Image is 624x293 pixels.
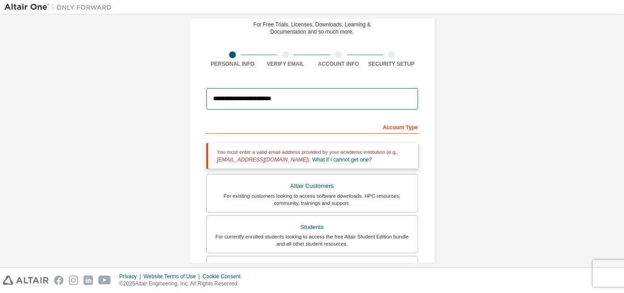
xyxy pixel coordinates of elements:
div: Security Setup [365,60,418,68]
div: Verify Email [259,60,312,68]
div: You must enter a valid email address provided by your academic institution (e.g., ). [206,143,418,169]
div: Privacy [119,273,143,280]
img: youtube.svg [98,276,111,285]
div: Personal Info [206,60,260,68]
div: Faculty [212,262,412,274]
img: altair_logo.svg [3,276,49,285]
div: For Free Trials, Licenses, Downloads, Learning & Documentation and so much more. [253,21,371,35]
div: Account Type [206,119,418,134]
img: linkedin.svg [84,276,93,285]
span: [EMAIL_ADDRESS][DOMAIN_NAME] [217,157,308,163]
div: For existing customers looking to access software downloads, HPC resources, community, trainings ... [212,192,412,207]
a: What if I cannot get one? [312,157,372,163]
p: © 2025 Altair Engineering, Inc. All Rights Reserved. [119,280,246,288]
img: Altair One [4,3,116,12]
div: Website Terms of Use [143,273,202,280]
div: For currently enrolled students looking to access the free Altair Student Edition bundle and all ... [212,233,412,247]
div: Cookie Consent [202,273,246,280]
div: Account Info [312,60,365,68]
img: facebook.svg [54,276,63,285]
div: Students [212,221,412,234]
div: Altair Customers [212,180,412,192]
img: instagram.svg [69,276,78,285]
